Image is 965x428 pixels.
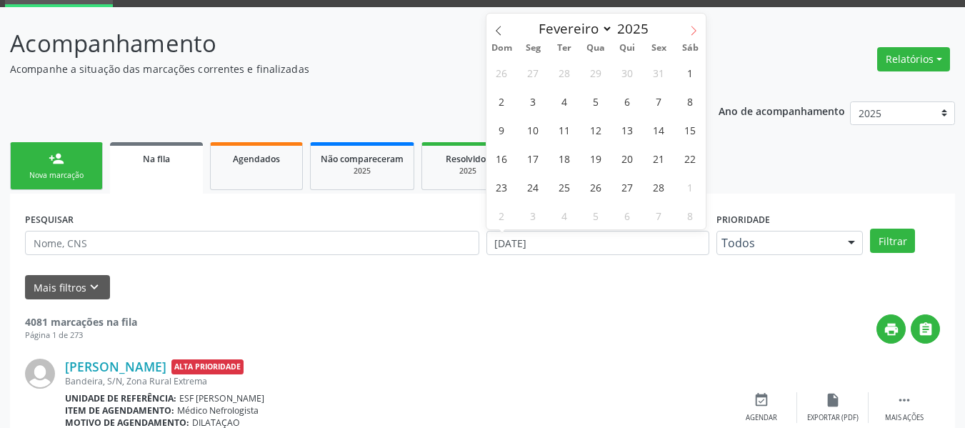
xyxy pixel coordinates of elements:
[551,201,579,229] span: Março 4, 2025
[25,315,137,329] strong: 4081 marcações na fila
[896,392,912,408] i: 
[614,201,641,229] span: Março 6, 2025
[614,59,641,86] span: Janeiro 30, 2025
[614,144,641,172] span: Fevereiro 20, 2025
[582,201,610,229] span: Março 5, 2025
[611,44,643,53] span: Qui
[65,375,726,387] div: Bandeira, S/N, Zona Rural Extrema
[721,236,834,250] span: Todos
[488,116,516,144] span: Fevereiro 9, 2025
[884,322,899,337] i: print
[645,201,673,229] span: Março 7, 2025
[25,359,55,389] img: img
[488,87,516,115] span: Fevereiro 2, 2025
[177,404,259,417] span: Médico Nefrologista
[918,322,934,337] i: 
[877,47,950,71] button: Relatórios
[49,151,64,166] div: person_add
[614,116,641,144] span: Fevereiro 13, 2025
[614,173,641,201] span: Fevereiro 27, 2025
[532,19,614,39] select: Month
[645,59,673,86] span: Janeiro 31, 2025
[65,404,174,417] b: Item de agendamento:
[674,44,706,53] span: Sáb
[676,144,704,172] span: Fevereiro 22, 2025
[25,275,110,300] button: Mais filtroskeyboard_arrow_down
[676,87,704,115] span: Fevereiro 8, 2025
[613,19,660,38] input: Year
[582,59,610,86] span: Janeiro 29, 2025
[645,87,673,115] span: Fevereiro 7, 2025
[876,314,906,344] button: print
[719,101,845,119] p: Ano de acompanhamento
[25,231,479,255] input: Nome, CNS
[432,166,504,176] div: 2025
[65,392,176,404] b: Unidade de referência:
[582,87,610,115] span: Fevereiro 5, 2025
[171,359,244,374] span: Alta Prioridade
[870,229,915,253] button: Filtrar
[551,144,579,172] span: Fevereiro 18, 2025
[488,201,516,229] span: Março 2, 2025
[488,59,516,86] span: Janeiro 26, 2025
[676,173,704,201] span: Março 1, 2025
[86,279,102,295] i: keyboard_arrow_down
[551,173,579,201] span: Fevereiro 25, 2025
[807,413,859,423] div: Exportar (PDF)
[582,144,610,172] span: Fevereiro 19, 2025
[582,116,610,144] span: Fevereiro 12, 2025
[486,231,710,255] input: Selecione um intervalo
[179,392,264,404] span: ESF [PERSON_NAME]
[519,173,547,201] span: Fevereiro 24, 2025
[582,173,610,201] span: Fevereiro 26, 2025
[446,153,490,165] span: Resolvidos
[21,170,92,181] div: Nova marcação
[746,413,777,423] div: Agendar
[580,44,611,53] span: Qua
[25,209,74,231] label: PESQUISAR
[825,392,841,408] i: insert_drive_file
[519,201,547,229] span: Março 3, 2025
[676,116,704,144] span: Fevereiro 15, 2025
[10,26,671,61] p: Acompanhamento
[519,59,547,86] span: Janeiro 27, 2025
[754,392,769,408] i: event_available
[65,359,166,374] a: [PERSON_NAME]
[911,314,940,344] button: 
[716,209,770,231] label: Prioridade
[519,116,547,144] span: Fevereiro 10, 2025
[519,144,547,172] span: Fevereiro 17, 2025
[551,59,579,86] span: Janeiro 28, 2025
[645,116,673,144] span: Fevereiro 14, 2025
[321,153,404,165] span: Não compareceram
[885,413,924,423] div: Mais ações
[676,201,704,229] span: Março 8, 2025
[643,44,674,53] span: Sex
[486,44,518,53] span: Dom
[551,116,579,144] span: Fevereiro 11, 2025
[143,153,170,165] span: Na fila
[614,87,641,115] span: Fevereiro 6, 2025
[676,59,704,86] span: Fevereiro 1, 2025
[645,144,673,172] span: Fevereiro 21, 2025
[10,61,671,76] p: Acompanhe a situação das marcações correntes e finalizadas
[321,166,404,176] div: 2025
[551,87,579,115] span: Fevereiro 4, 2025
[519,87,547,115] span: Fevereiro 3, 2025
[488,144,516,172] span: Fevereiro 16, 2025
[517,44,549,53] span: Seg
[549,44,580,53] span: Ter
[488,173,516,201] span: Fevereiro 23, 2025
[25,329,137,342] div: Página 1 de 273
[233,153,280,165] span: Agendados
[645,173,673,201] span: Fevereiro 28, 2025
